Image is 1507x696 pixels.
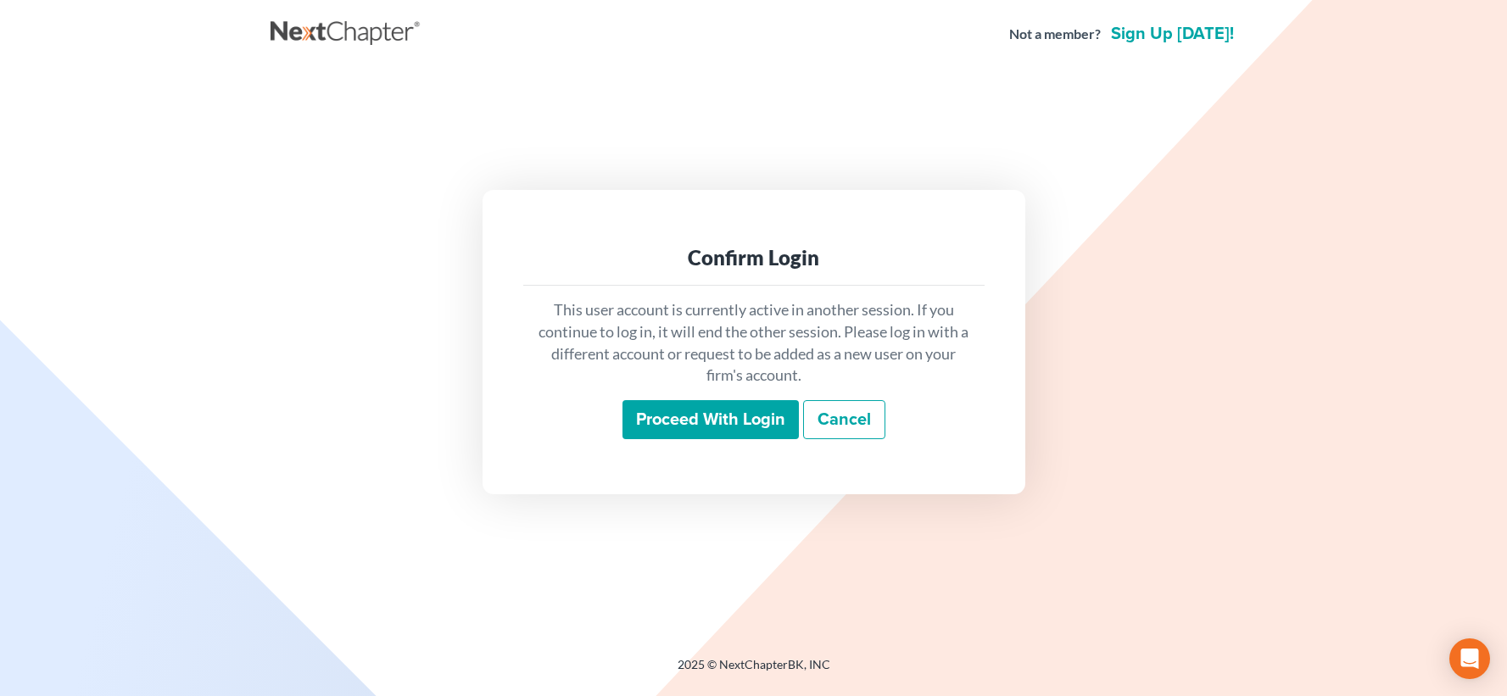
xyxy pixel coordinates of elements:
a: Sign up [DATE]! [1108,25,1237,42]
input: Proceed with login [622,400,799,439]
p: This user account is currently active in another session. If you continue to log in, it will end ... [537,299,971,387]
div: Confirm Login [537,244,971,271]
div: Open Intercom Messenger [1449,638,1490,679]
strong: Not a member? [1009,25,1101,44]
div: 2025 © NextChapterBK, INC [271,656,1237,687]
a: Cancel [803,400,885,439]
